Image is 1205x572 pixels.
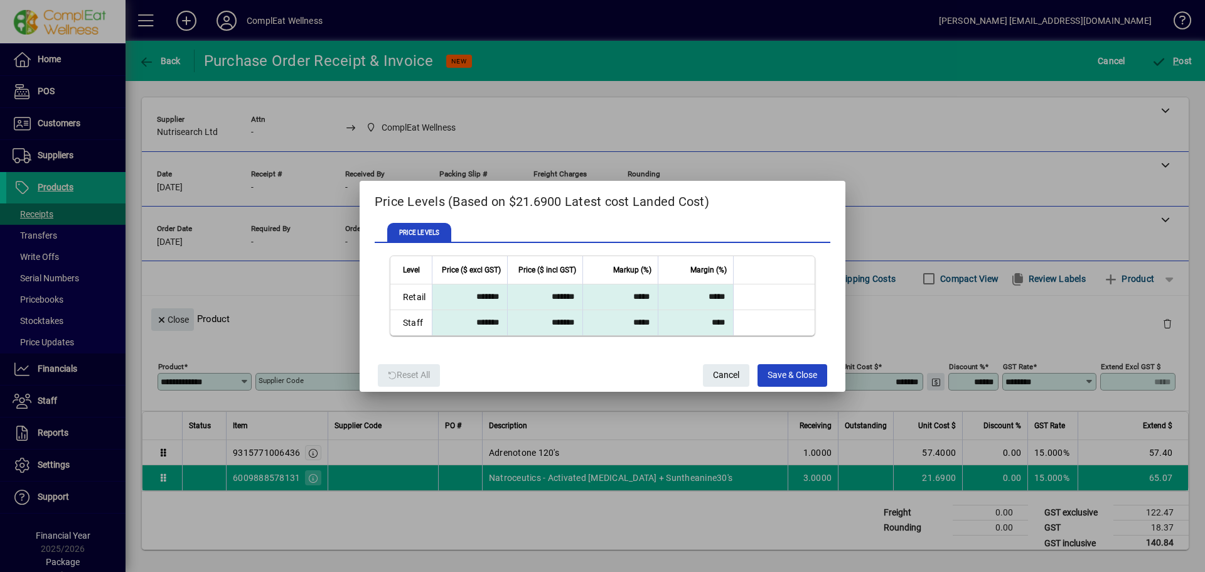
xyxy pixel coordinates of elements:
span: Markup (%) [613,263,651,277]
span: Margin (%) [690,263,727,277]
span: Level [403,263,420,277]
span: Cancel [713,365,739,386]
span: PRICE LEVELS [387,223,451,243]
td: Staff [390,310,432,335]
button: Cancel [703,364,749,387]
span: Price ($ excl GST) [442,263,501,277]
span: Save & Close [768,365,817,386]
h2: Price Levels (Based on $21.6900 Latest cost Landed Cost) [360,181,846,217]
button: Save & Close [758,364,827,387]
span: Price ($ incl GST) [518,263,576,277]
td: Retail [390,284,432,310]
